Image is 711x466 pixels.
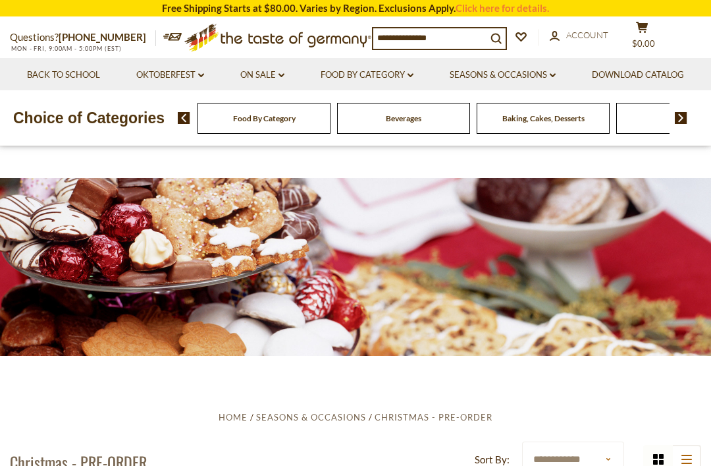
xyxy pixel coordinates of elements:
img: previous arrow [178,112,190,124]
a: Food By Category [321,68,413,82]
a: Account [550,28,608,43]
span: $0.00 [632,38,655,49]
a: Seasons & Occasions [450,68,556,82]
button: $0.00 [622,21,662,54]
a: Oktoberfest [136,68,204,82]
a: Seasons & Occasions [256,412,366,422]
a: Food By Category [233,113,296,123]
img: next arrow [675,112,687,124]
a: Download Catalog [592,68,684,82]
a: Christmas - PRE-ORDER [375,412,492,422]
a: Home [219,412,248,422]
a: Beverages [386,113,421,123]
a: Back to School [27,68,100,82]
a: On Sale [240,68,284,82]
span: Account [566,30,608,40]
a: [PHONE_NUMBER] [59,31,146,43]
span: MON - FRI, 9:00AM - 5:00PM (EST) [10,45,122,52]
a: Baking, Cakes, Desserts [502,113,585,123]
a: Click here for details. [456,2,549,14]
p: Questions? [10,29,156,46]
